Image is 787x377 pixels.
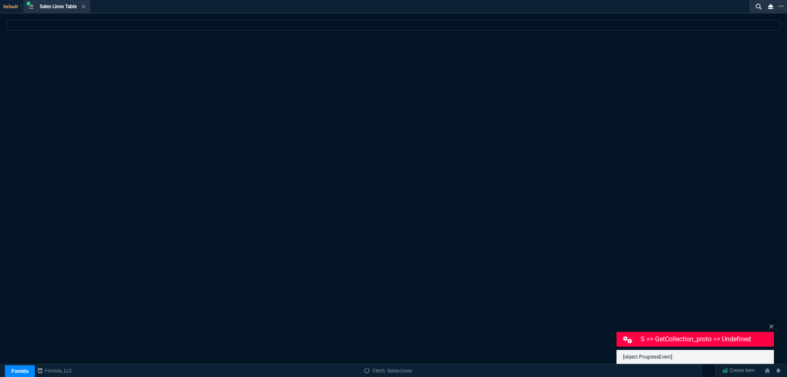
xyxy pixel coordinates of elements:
a: Fetch: Sales-Lines [364,367,412,375]
nx-icon: Open New Tab [778,2,784,10]
a: Create Item [719,365,758,377]
p: [object ProgressEvent] [623,353,767,361]
span: Sales Lines Table [40,4,77,9]
a: msbcCompanyName [35,367,75,375]
span: Default [3,4,22,9]
nx-icon: Search [753,2,765,11]
p: S => getCollection_proto => undefined [641,334,773,344]
nx-icon: Close Tab [82,4,85,10]
nx-icon: Close Workbench [765,2,776,11]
